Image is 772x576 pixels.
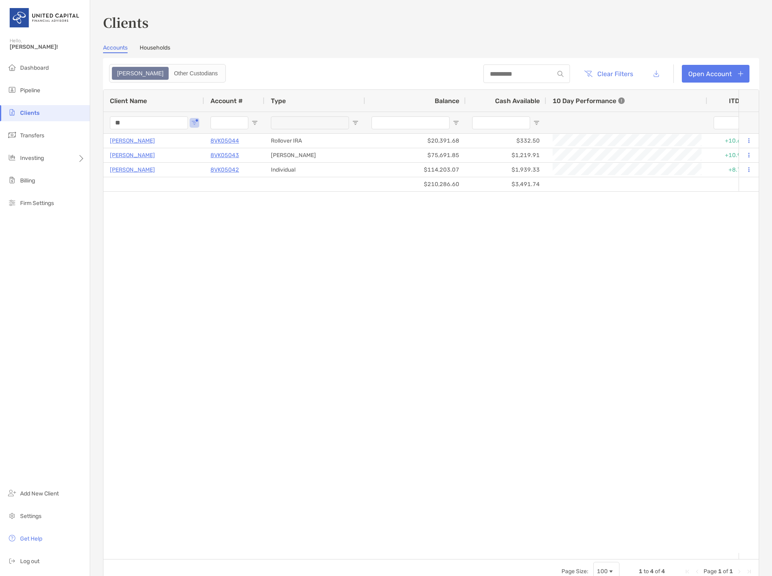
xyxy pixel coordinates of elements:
div: $332.50 [466,134,546,148]
span: Settings [20,513,41,520]
span: Client Name [110,97,147,105]
div: $1,219.91 [466,148,546,162]
input: ITD Filter Input [714,116,739,129]
span: 4 [650,568,654,575]
a: Open Account [682,65,749,83]
div: $20,391.68 [365,134,466,148]
input: Client Name Filter Input [110,116,188,129]
span: Billing [20,177,35,184]
a: 8VK05043 [211,150,239,160]
span: Investing [20,155,44,162]
div: $75,691.85 [365,148,466,162]
span: Balance [435,97,459,105]
div: 10 Day Performance [553,90,625,112]
span: Get Help [20,535,42,542]
div: +8.76% [707,163,755,177]
button: Open Filter Menu [352,120,359,126]
img: pipeline icon [7,85,17,95]
span: Firm Settings [20,200,54,207]
span: 4 [661,568,665,575]
span: Clients [20,110,39,116]
div: segmented control [109,64,226,83]
span: Type [271,97,286,105]
span: Page [704,568,717,575]
div: Last Page [746,568,752,575]
img: add_new_client icon [7,488,17,498]
a: Accounts [103,44,128,53]
img: settings icon [7,511,17,520]
div: [PERSON_NAME] [264,148,365,162]
span: 1 [639,568,642,575]
div: 100 [597,568,608,575]
span: to [644,568,649,575]
div: $210,286.60 [365,177,466,191]
div: Next Page [736,568,743,575]
div: Rollover IRA [264,134,365,148]
input: Balance Filter Input [372,116,450,129]
span: 1 [718,568,722,575]
span: of [723,568,728,575]
div: Previous Page [694,568,700,575]
input: Account # Filter Input [211,116,248,129]
div: $1,939.33 [466,163,546,177]
img: United Capital Logo [10,3,80,32]
div: +10.99% [707,148,755,162]
img: billing icon [7,175,17,185]
div: +10.66% [707,134,755,148]
div: $114,203.07 [365,163,466,177]
span: [PERSON_NAME]! [10,44,85,50]
a: [PERSON_NAME] [110,165,155,175]
img: transfers icon [7,130,17,140]
button: Open Filter Menu [191,120,198,126]
div: Individual [264,163,365,177]
div: ITD [729,97,749,105]
img: logout icon [7,556,17,566]
div: Page Size: [561,568,588,575]
span: 1 [729,568,733,575]
span: Pipeline [20,87,40,94]
span: Cash Available [495,97,540,105]
img: get-help icon [7,533,17,543]
button: Clear Filters [578,65,639,83]
img: investing icon [7,153,17,162]
div: $3,491.74 [466,177,546,191]
img: clients icon [7,108,17,117]
div: Zoe [113,68,168,79]
button: Open Filter Menu [252,120,258,126]
input: Cash Available Filter Input [472,116,530,129]
div: Other Custodians [169,68,222,79]
a: 8VK05044 [211,136,239,146]
img: firm-settings icon [7,198,17,207]
h3: Clients [103,13,759,31]
a: Households [140,44,170,53]
span: Transfers [20,132,44,139]
span: Log out [20,558,39,565]
span: of [655,568,660,575]
a: [PERSON_NAME] [110,150,155,160]
span: Add New Client [20,490,59,497]
button: Open Filter Menu [533,120,540,126]
span: Account # [211,97,243,105]
img: input icon [557,71,564,77]
a: [PERSON_NAME] [110,136,155,146]
span: Dashboard [20,64,49,71]
img: dashboard icon [7,62,17,72]
a: 8VK05042 [211,165,239,175]
button: Open Filter Menu [453,120,459,126]
div: First Page [684,568,691,575]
